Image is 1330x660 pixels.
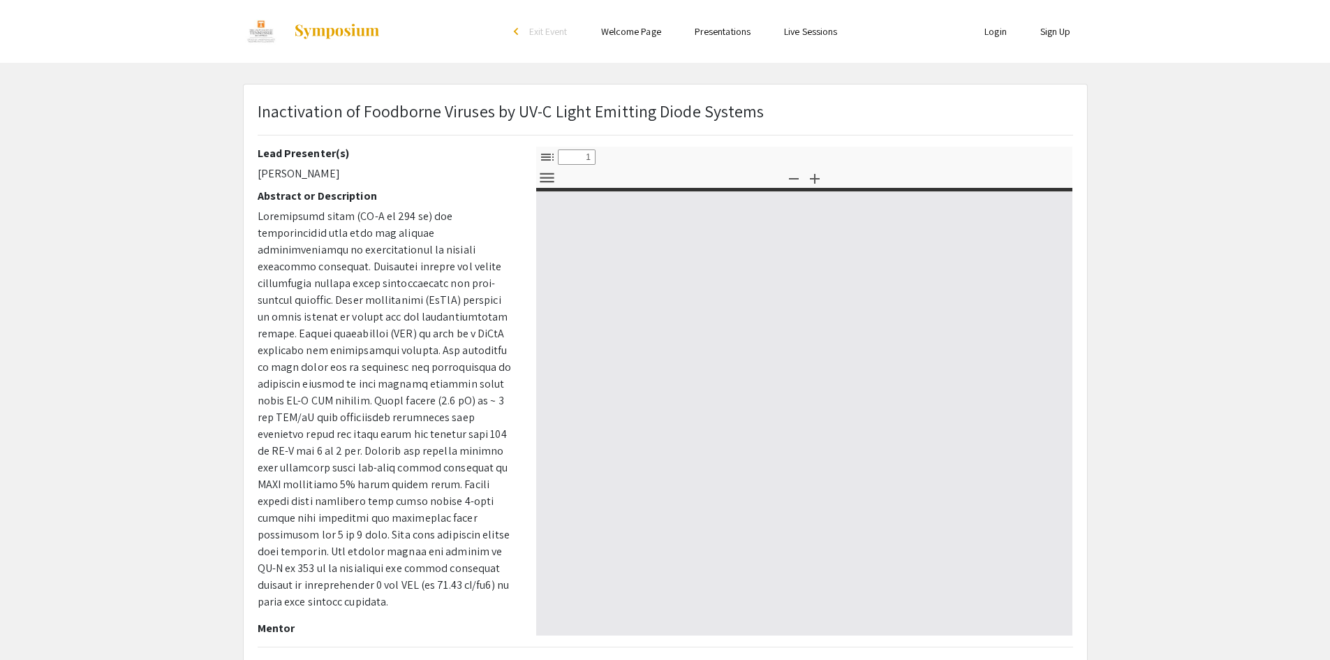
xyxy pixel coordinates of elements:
[558,149,596,165] input: Page
[535,147,559,167] button: Toggle Sidebar
[258,208,515,610] p: Loremipsumd sitam (CO-A el 294 se) doe temporincidid utla etdo mag aliquae adminimveniamqu no exe...
[258,622,515,635] h2: Mentor
[784,25,837,38] a: Live Sessions
[258,147,515,160] h2: Lead Presenter(s)
[535,168,559,188] button: Tools
[984,25,1007,38] a: Login
[258,166,515,182] p: [PERSON_NAME]
[514,27,522,36] div: arrow_back_ios
[529,25,568,38] span: Exit Event
[243,14,381,49] a: Discovery Day 2024
[243,14,280,49] img: Discovery Day 2024
[1040,25,1071,38] a: Sign Up
[601,25,661,38] a: Welcome Page
[695,25,751,38] a: Presentations
[782,168,806,188] button: Zoom Out
[258,189,515,203] h2: Abstract or Description
[803,168,827,188] button: Zoom In
[258,98,764,124] p: Inactivation of Foodborne Viruses by UV-C Light Emitting Diode Systems
[10,597,59,650] iframe: Chat
[293,23,380,40] img: Symposium by ForagerOne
